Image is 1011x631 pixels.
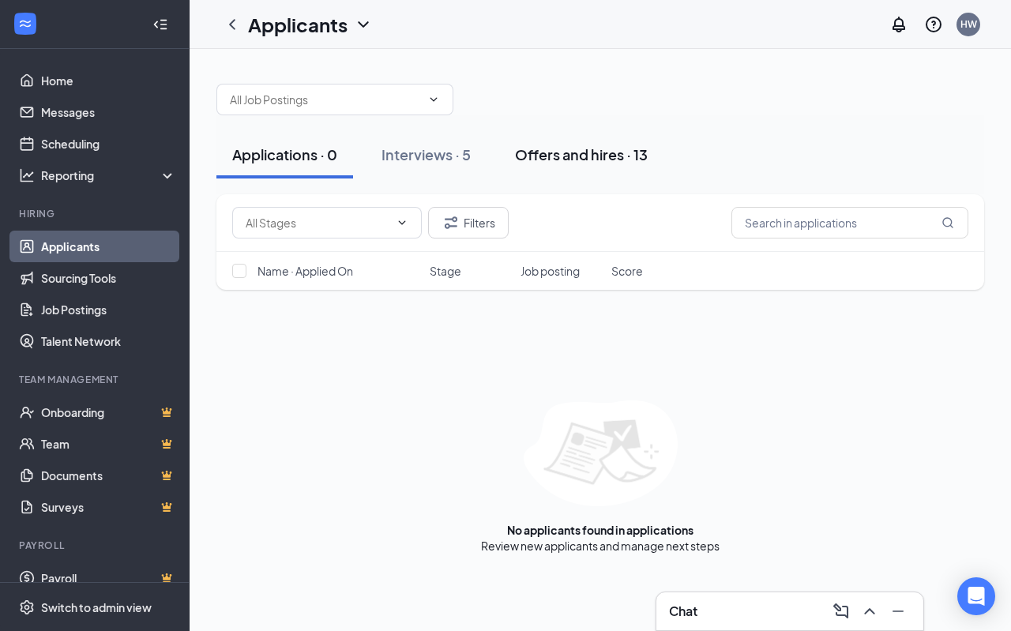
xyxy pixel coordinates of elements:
svg: QuestionInfo [924,15,943,34]
div: Applications · 0 [232,145,337,164]
div: Offers and hires · 13 [515,145,648,164]
div: Hiring [19,207,173,220]
div: Team Management [19,373,173,386]
svg: ChevronDown [396,216,408,229]
div: No applicants found in applications [507,522,693,538]
img: empty-state [524,400,678,506]
input: All Stages [246,214,389,231]
span: Stage [430,263,461,279]
a: OnboardingCrown [41,396,176,428]
div: Payroll [19,539,173,552]
svg: ChevronLeft [223,15,242,34]
input: All Job Postings [230,91,421,108]
svg: Notifications [889,15,908,34]
svg: ComposeMessage [832,602,851,621]
button: Filter Filters [428,207,509,239]
a: Talent Network [41,325,176,357]
svg: ChevronDown [354,15,373,34]
a: Messages [41,96,176,128]
span: Job posting [521,263,580,279]
button: ComposeMessage [829,599,854,624]
div: Switch to admin view [41,599,152,615]
svg: Minimize [889,602,908,621]
svg: Analysis [19,167,35,183]
a: PayrollCrown [41,562,176,594]
div: Review new applicants and manage next steps [481,538,720,554]
svg: Settings [19,599,35,615]
svg: MagnifyingGlass [941,216,954,229]
a: TeamCrown [41,428,176,460]
span: Score [611,263,643,279]
span: Name · Applied On [257,263,353,279]
svg: WorkstreamLogo [17,16,33,32]
svg: ChevronDown [427,93,440,106]
h3: Chat [669,603,697,620]
svg: Filter [442,213,460,232]
a: Sourcing Tools [41,262,176,294]
a: DocumentsCrown [41,460,176,491]
button: ChevronUp [857,599,882,624]
a: Scheduling [41,128,176,160]
svg: Collapse [152,17,168,32]
svg: ChevronUp [860,602,879,621]
div: Open Intercom Messenger [957,577,995,615]
div: HW [960,17,977,31]
div: Reporting [41,167,177,183]
input: Search in applications [731,207,968,239]
div: Interviews · 5 [381,145,471,164]
a: SurveysCrown [41,491,176,523]
a: Home [41,65,176,96]
a: Job Postings [41,294,176,325]
a: Applicants [41,231,176,262]
button: Minimize [885,599,911,624]
h1: Applicants [248,11,348,38]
